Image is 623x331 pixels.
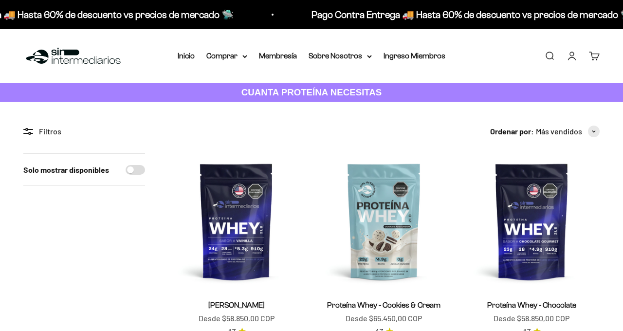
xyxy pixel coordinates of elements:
img: Proteína Whey - Chocolate [464,153,600,289]
sale-price: Desde $65.450,00 COP [346,312,422,325]
a: Membresía [259,52,297,60]
summary: Sobre Nosotros [309,50,372,62]
sale-price: Desde $58.850,00 COP [494,312,569,325]
img: Proteína Whey - Cookies & Cream [316,153,452,289]
img: Proteína Whey - Vainilla [168,153,304,289]
a: Proteína Whey - Chocolate [487,301,576,309]
a: Ingreso Miembros [384,52,445,60]
sale-price: Desde $58.850,00 COP [199,312,275,325]
span: Ordenar por: [490,125,534,138]
span: Más vendidos [536,125,582,138]
a: [PERSON_NAME] [208,301,265,309]
strong: CUANTA PROTEÍNA NECESITAS [241,87,382,97]
button: Más vendidos [536,125,600,138]
div: Filtros [23,125,145,138]
a: Proteína Whey - Cookies & Cream [327,301,440,309]
a: Inicio [178,52,195,60]
summary: Comprar [206,50,247,62]
label: Solo mostrar disponibles [23,164,109,176]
